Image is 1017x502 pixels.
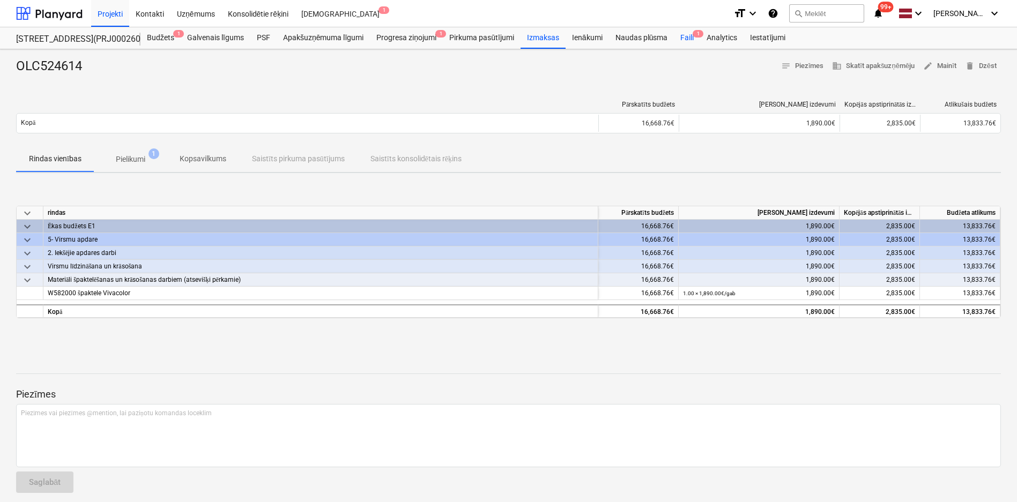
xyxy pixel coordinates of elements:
[920,246,1000,260] div: 13,833.76€
[566,27,609,49] a: Ienākumi
[965,61,975,71] span: delete
[443,27,521,49] a: Pirkuma pasūtījumi
[840,206,920,220] div: Kopējās apstiprinātās izmaksas
[598,233,679,246] div: 16,668.76€
[920,273,1000,287] div: 13,833.76€
[181,27,250,49] a: Galvenais līgums
[21,220,34,233] span: keyboard_arrow_down
[683,260,835,273] div: 1,890.00€
[521,27,566,49] a: Izmaksas
[598,304,679,318] div: 16,668.76€
[598,260,679,273] div: 16,668.76€
[919,58,961,74] button: Mainīt
[603,101,675,109] div: Pārskatīts budžets
[277,27,370,49] a: Apakšuzņēmuma līgumi
[21,247,34,260] span: keyboard_arrow_down
[683,246,835,260] div: 1,890.00€
[16,34,128,45] div: [STREET_ADDRESS](PRJ0002600) 2601946
[844,101,916,109] div: Kopējās apstiprinātās izmaksas
[29,153,81,164] p: Rindas vienības
[370,27,443,49] div: Progresa ziņojumi
[250,27,277,49] a: PSF
[963,451,1017,502] iframe: Chat Widget
[21,260,34,273] span: keyboard_arrow_down
[43,206,598,220] div: rindas
[16,58,91,75] div: OLC524614
[180,153,226,164] p: Kopsavilkums
[140,27,181,49] a: Budžets1
[598,115,679,132] div: 16,668.76€
[781,61,791,71] span: notes
[683,290,736,296] small: 1.00 × 1,890.00€ / gab
[21,118,35,128] p: Kopā
[683,305,835,319] div: 1,890.00€
[744,27,792,49] a: Iestatījumi
[840,220,920,233] div: 2,835.00€
[840,273,920,287] div: 2,835.00€
[140,27,181,49] div: Budžets
[674,27,700,49] div: Faili
[48,273,593,286] div: Materiāli špaktelēšanas un krāsošanas darbiem (atsevišķi pērkamie)
[873,7,884,20] i: notifications
[832,60,915,72] span: Skatīt apakšuzņēmēju
[683,220,835,233] div: 1,890.00€
[48,260,593,273] div: Virsmu līdzināšana un krāsošana
[878,2,894,12] span: 99+
[370,27,443,49] a: Progresa ziņojumi1
[48,220,593,233] div: Ēkas budžets E1
[48,246,593,259] div: 2. Iekšējie apdares darbi
[920,304,1000,318] div: 13,833.76€
[598,246,679,260] div: 16,668.76€
[609,27,674,49] a: Naudas plūsma
[173,30,184,38] span: 1
[840,233,920,246] div: 2,835.00€
[435,30,446,38] span: 1
[598,220,679,233] div: 16,668.76€
[21,274,34,287] span: keyboard_arrow_down
[961,58,1001,74] button: Dzēst
[933,9,987,18] span: [PERSON_NAME]
[828,58,919,74] button: Skatīt apakšuzņēmēju
[746,7,759,20] i: keyboard_arrow_down
[912,7,925,20] i: keyboard_arrow_down
[598,273,679,287] div: 16,668.76€
[48,289,130,297] span: W582000 špaktele Vivacolor
[923,61,933,71] span: edit
[684,119,835,127] div: 1,890.00€
[988,7,1001,20] i: keyboard_arrow_down
[693,30,703,38] span: 1
[840,115,920,132] div: 2,835.00€
[674,27,700,49] a: Faili1
[920,233,1000,246] div: 13,833.76€
[963,289,996,297] span: 13,833.76€
[840,246,920,260] div: 2,835.00€
[733,7,746,20] i: format_size
[700,27,744,49] a: Analytics
[925,101,997,109] div: Atlikušais budžets
[149,148,159,159] span: 1
[21,234,34,246] span: keyboard_arrow_down
[832,61,842,71] span: business
[781,60,824,72] span: Piezīmes
[840,260,920,273] div: 2,835.00€
[965,60,997,72] span: Dzēst
[794,9,803,18] span: search
[378,6,389,14] span: 1
[683,273,835,287] div: 1,890.00€
[21,207,34,220] span: keyboard_arrow_down
[768,7,778,20] i: Zināšanu pamats
[679,206,840,220] div: [PERSON_NAME] izdevumi
[683,287,835,300] div: 1,890.00€
[789,4,864,23] button: Meklēt
[116,154,145,165] p: Pielikumi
